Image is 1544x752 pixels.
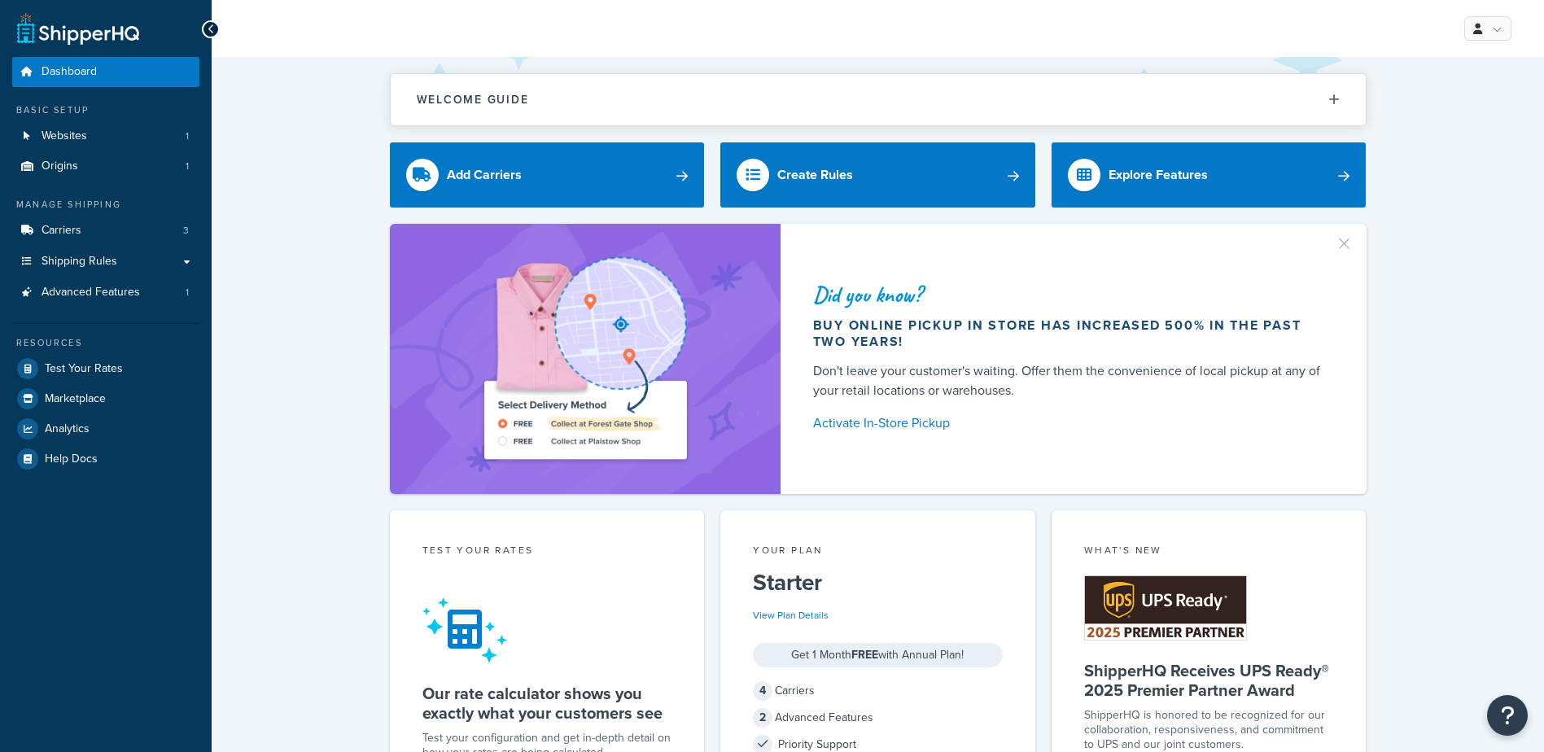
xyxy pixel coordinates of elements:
span: 1 [186,129,189,143]
span: 1 [186,286,189,299]
h5: Starter [753,570,1003,596]
a: Activate In-Store Pickup [813,412,1327,435]
button: Open Resource Center [1487,695,1528,736]
h5: Our rate calculator shows you exactly what your customers see [422,684,672,723]
p: ShipperHQ is honored to be recognized for our collaboration, responsiveness, and commitment to UP... [1084,708,1334,752]
span: Help Docs [45,453,98,466]
span: 1 [186,160,189,173]
span: Analytics [45,422,90,436]
div: Create Rules [777,164,853,186]
button: Welcome Guide [391,74,1366,125]
a: Explore Features [1052,142,1367,208]
a: View Plan Details [753,608,829,623]
span: 2 [753,708,772,728]
a: Origins1 [12,151,199,181]
a: Shipping Rules [12,247,199,277]
div: Advanced Features [753,706,1003,729]
div: Manage Shipping [12,198,199,212]
div: Did you know? [813,283,1327,306]
a: Marketplace [12,384,199,413]
strong: FREE [851,646,878,663]
span: 3 [183,224,189,238]
a: Test Your Rates [12,354,199,383]
span: Dashboard [42,65,97,79]
li: Advanced Features [12,278,199,308]
a: Advanced Features1 [12,278,199,308]
div: Test your rates [422,543,672,562]
div: Add Carriers [447,164,522,186]
div: Explore Features [1109,164,1208,186]
div: Get 1 Month with Annual Plan! [753,643,1003,667]
li: Websites [12,121,199,151]
div: Resources [12,336,199,350]
div: Basic Setup [12,103,199,117]
a: Dashboard [12,57,199,87]
span: Origins [42,160,78,173]
span: Shipping Rules [42,255,117,269]
a: Help Docs [12,444,199,474]
span: Websites [42,129,87,143]
span: Test Your Rates [45,362,123,376]
li: Carriers [12,216,199,246]
a: Create Rules [720,142,1035,208]
span: 4 [753,681,772,701]
a: Add Carriers [390,142,705,208]
div: Carriers [753,680,1003,702]
div: Your Plan [753,543,1003,562]
div: Don't leave your customer's waiting. Offer them the convenience of local pickup at any of your re... [813,361,1327,400]
img: ad-shirt-map-b0359fc47e01cab431d101c4b569394f6a03f54285957d908178d52f29eb9668.png [438,248,733,470]
a: Websites1 [12,121,199,151]
span: Carriers [42,224,81,238]
h5: ShipperHQ Receives UPS Ready® 2025 Premier Partner Award [1084,661,1334,700]
a: Analytics [12,414,199,444]
h2: Welcome Guide [417,94,529,106]
a: Carriers3 [12,216,199,246]
div: What's New [1084,543,1334,562]
li: Origins [12,151,199,181]
div: Buy online pickup in store has increased 500% in the past two years! [813,317,1327,350]
span: Marketplace [45,392,106,406]
span: Advanced Features [42,286,140,299]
